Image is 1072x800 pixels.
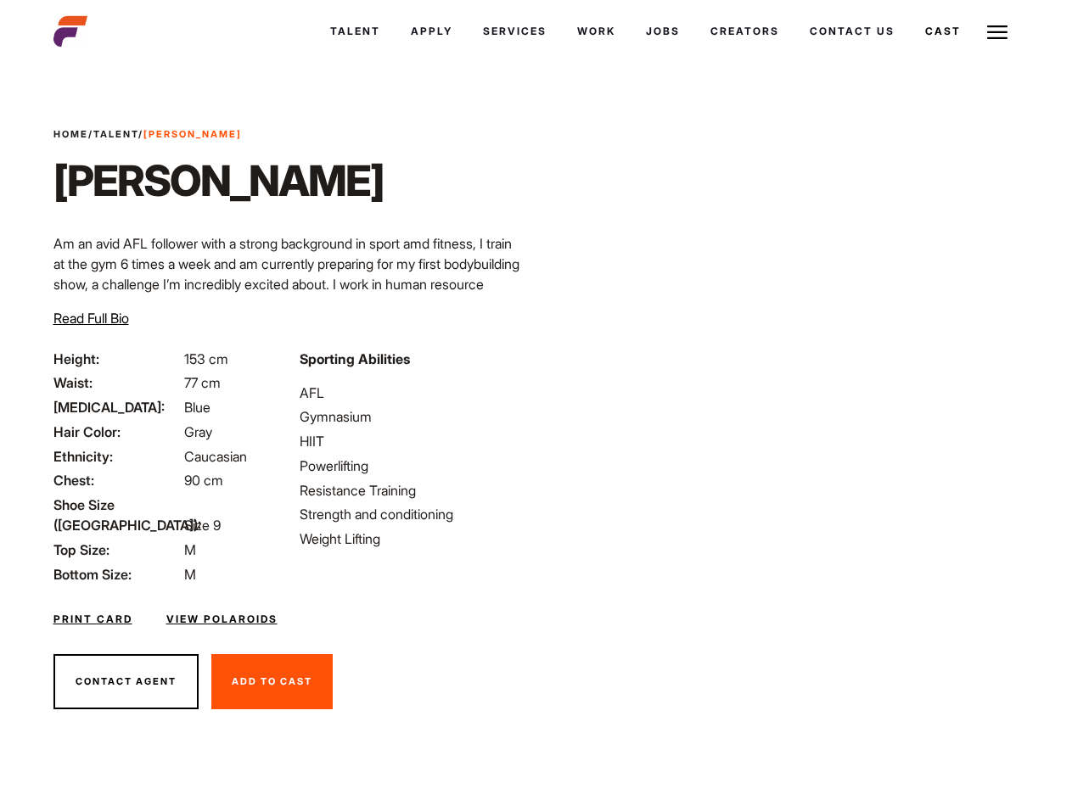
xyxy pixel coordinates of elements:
a: Contact Us [794,8,910,54]
a: Talent [315,8,396,54]
span: Size 9 [184,517,221,534]
span: Chest: [53,470,181,490]
li: Powerlifting [300,456,525,476]
li: Weight Lifting [300,529,525,549]
a: Apply [396,8,468,54]
li: HIIT [300,431,525,451]
li: Strength and conditioning [300,504,525,524]
a: Print Card [53,612,132,627]
button: Add To Cast [211,654,333,710]
li: Gymnasium [300,406,525,427]
strong: Sporting Abilities [300,350,410,367]
span: [MEDICAL_DATA]: [53,397,181,417]
img: cropped-aefm-brand-fav-22-square.png [53,14,87,48]
span: 90 cm [184,472,223,489]
span: Shoe Size ([GEOGRAPHIC_DATA]): [53,495,181,535]
span: Blue [184,399,210,416]
a: Creators [695,8,794,54]
a: Work [562,8,631,54]
img: Burger icon [987,22,1007,42]
span: M [184,541,196,558]
a: Services [468,8,562,54]
span: Top Size: [53,540,181,560]
span: Hair Color: [53,422,181,442]
a: View Polaroids [166,612,278,627]
span: 77 cm [184,374,221,391]
p: Am an avid AFL follower with a strong background in sport amd fitness, I train at the gym 6 times... [53,233,526,396]
span: Bottom Size: [53,564,181,585]
li: AFL [300,383,525,403]
li: Resistance Training [300,480,525,501]
a: Home [53,128,88,140]
span: Caucasian [184,448,247,465]
span: Waist: [53,372,181,393]
h1: [PERSON_NAME] [53,155,384,206]
span: Height: [53,349,181,369]
span: M [184,566,196,583]
strong: [PERSON_NAME] [143,128,242,140]
span: / / [53,127,242,142]
span: 153 cm [184,350,228,367]
span: Add To Cast [232,675,312,687]
a: Talent [93,128,138,140]
span: Gray [184,423,212,440]
span: Ethnicity: [53,446,181,467]
button: Contact Agent [53,654,199,710]
a: Jobs [631,8,695,54]
a: Cast [910,8,976,54]
button: Read Full Bio [53,308,129,328]
span: Read Full Bio [53,310,129,327]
